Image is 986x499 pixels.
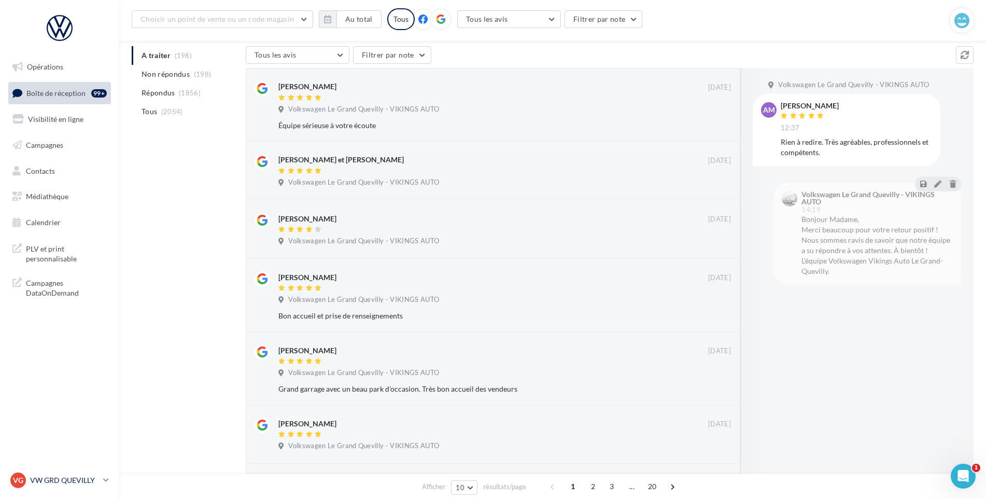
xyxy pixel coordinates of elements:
[708,83,731,92] span: [DATE]
[585,478,601,495] span: 2
[466,15,508,23] span: Tous les avis
[708,273,731,283] span: [DATE]
[624,478,640,495] span: ...
[708,215,731,224] span: [DATE]
[26,276,107,298] span: Campagnes DataOnDemand
[142,88,175,98] span: Répondus
[30,475,99,486] p: VW GRD QUEVILLY
[26,166,55,175] span: Contacts
[972,464,980,472] span: 1
[483,482,526,492] span: résultats/page
[781,123,800,133] span: 12:37
[801,206,821,213] span: 14:19
[336,10,382,28] button: Au total
[708,346,731,356] span: [DATE]
[644,478,661,495] span: 20
[565,478,581,495] span: 1
[132,10,313,28] button: Choisir un point de vente ou un code magasin
[6,186,113,207] a: Médiathèque
[13,475,23,486] span: VG
[6,56,113,78] a: Opérations
[278,81,336,92] div: [PERSON_NAME]
[278,345,336,356] div: [PERSON_NAME]
[6,82,113,104] a: Boîte de réception99+
[8,470,111,490] a: VG VW GRD QUEVILLY
[288,295,439,304] span: Volkswagen Le Grand Quevilly - VIKINGS AUTO
[708,420,731,429] span: [DATE]
[28,115,83,123] span: Visibilité en ligne
[708,156,731,165] span: [DATE]
[319,10,382,28] button: Au total
[603,478,620,495] span: 3
[456,483,464,492] span: 10
[26,218,61,227] span: Calendrier
[142,106,157,117] span: Tous
[781,102,839,109] div: [PERSON_NAME]
[288,441,439,451] span: Volkswagen Le Grand Quevilly - VIKINGS AUTO
[6,238,113,268] a: PLV et print personnalisable
[457,10,561,28] button: Tous les avis
[781,137,932,158] div: Rien à redire. Très agréables, professionnels et compétents.
[801,191,951,205] div: Volkswagen Le Grand Quevilly - VIKINGS AUTO
[26,242,107,264] span: PLV et print personnalisable
[288,105,439,114] span: Volkswagen Le Grand Quevilly - VIKINGS AUTO
[26,192,68,201] span: Médiathèque
[278,214,336,224] div: [PERSON_NAME]
[6,272,113,302] a: Campagnes DataOnDemand
[278,311,664,321] div: Bon accueil et prise de renseignements
[288,368,439,378] span: Volkswagen Le Grand Quevilly - VIKINGS AUTO
[26,141,63,149] span: Campagnes
[161,107,183,116] span: (2054)
[6,134,113,156] a: Campagnes
[288,237,439,246] span: Volkswagen Le Grand Quevilly - VIKINGS AUTO
[6,160,113,182] a: Contacts
[91,89,107,98] div: 99+
[387,8,415,30] div: Tous
[179,89,201,97] span: (1856)
[278,419,336,429] div: [PERSON_NAME]
[278,155,404,165] div: [PERSON_NAME] et [PERSON_NAME]
[422,482,445,492] span: Afficher
[451,480,477,495] button: 10
[763,105,775,115] span: AM
[142,69,190,79] span: Non répondus
[278,120,664,131] div: Équipe sérieuse à votre écoute
[278,272,336,283] div: [PERSON_NAME]
[288,178,439,187] span: Volkswagen Le Grand Quevilly - VIKINGS AUTO
[278,384,664,394] div: Grand garrage avec un beau park d'occasion. Très bon accueil des vendeurs
[255,50,297,59] span: Tous les avis
[26,88,86,97] span: Boîte de réception
[6,108,113,130] a: Visibilité en ligne
[194,70,212,78] span: (198)
[565,10,643,28] button: Filtrer par note
[140,15,294,23] span: Choisir un point de vente ou un code magasin
[353,46,431,64] button: Filtrer par note
[6,212,113,233] a: Calendrier
[778,80,929,90] span: Volkswagen Le Grand Quevilly - VIKINGS AUTO
[27,62,63,71] span: Opérations
[246,46,349,64] button: Tous les avis
[801,214,953,276] div: Bonjour Madame, Merci beaucoup pour votre retour positif ! Nous sommes ravis de savoir que notre ...
[951,464,976,489] iframe: Intercom live chat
